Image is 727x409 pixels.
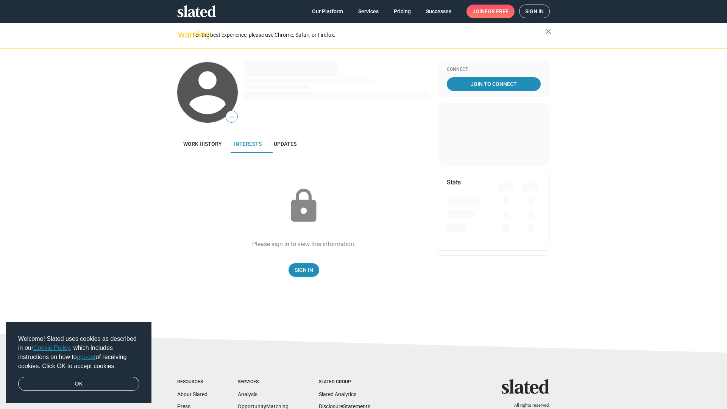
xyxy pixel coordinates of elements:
a: Sign in [519,5,550,18]
span: Welcome! Slated uses cookies as described in our , which includes instructions on how to of recei... [18,334,139,371]
span: Join [473,5,509,18]
span: Sign in [525,5,544,18]
a: Services [352,5,385,18]
span: for free [485,5,509,18]
a: dismiss cookie message [18,377,139,391]
mat-card-title: Stats [447,178,461,186]
span: Interests [234,141,262,147]
div: Please sign in to view this information. [252,240,356,248]
div: Connect [447,67,541,73]
span: Pricing [394,5,411,18]
a: Our Platform [306,5,349,18]
a: About Slated [177,391,207,397]
span: Join To Connect [448,77,539,91]
div: cookieconsent [6,322,151,403]
div: Slated Group [319,379,370,385]
a: Cookie Policy [33,345,70,351]
a: Successes [420,5,457,18]
a: Analysis [238,391,257,397]
a: Updates [268,135,303,153]
mat-icon: lock [285,187,323,225]
a: Slated Analytics [319,391,356,397]
div: Services [238,379,289,385]
span: Services [358,5,379,18]
span: Updates [274,141,296,147]
mat-icon: close [544,27,553,36]
a: Work history [177,135,228,153]
a: Sign In [289,263,319,277]
span: Our Platform [312,5,343,18]
span: Sign In [295,263,313,277]
mat-icon: warning [178,30,187,39]
span: Work history [183,141,222,147]
div: Resources [177,379,207,385]
div: For the best experience, please use Chrome, Safari, or Firefox. [192,30,545,40]
span: Successes [426,5,451,18]
a: Pricing [388,5,417,18]
span: — [226,112,237,122]
a: opt-out [77,354,96,360]
a: Join To Connect [447,77,541,91]
a: Joinfor free [466,5,515,18]
a: Interests [228,135,268,153]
